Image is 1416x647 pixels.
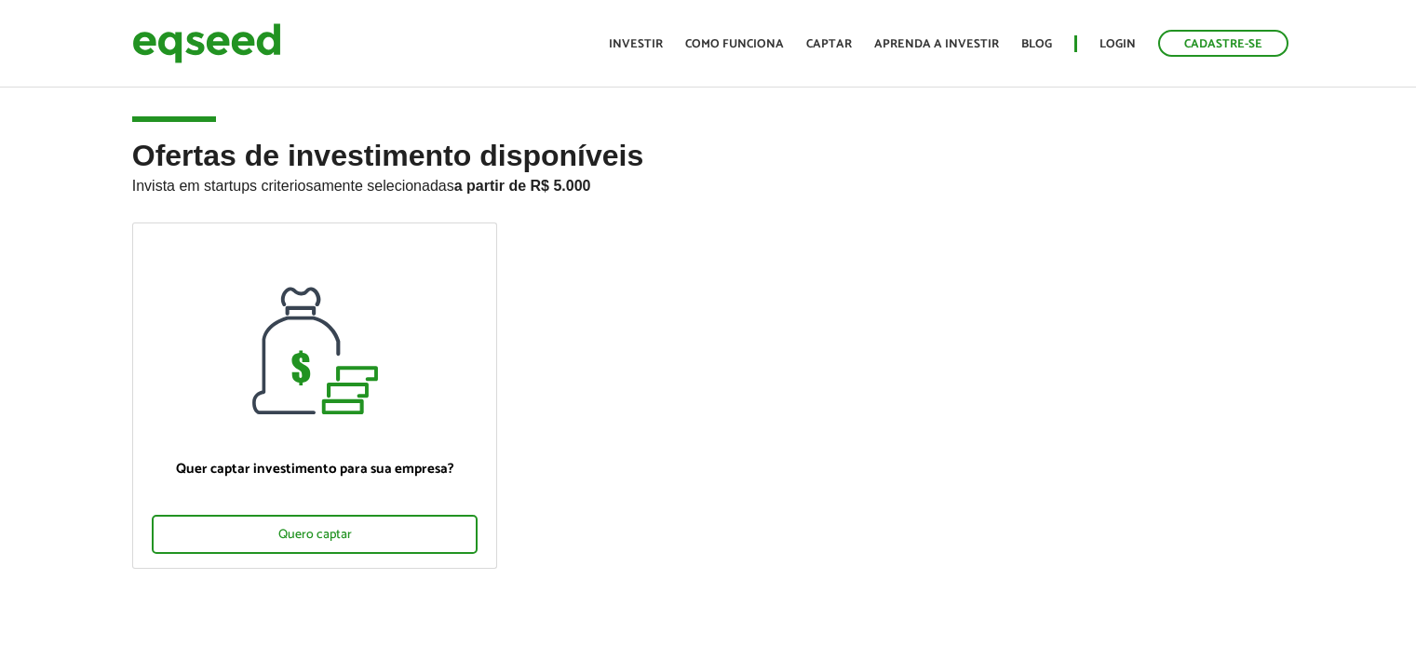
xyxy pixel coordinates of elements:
[132,172,1285,195] p: Invista em startups criteriosamente selecionadas
[874,38,999,50] a: Aprenda a investir
[132,19,281,68] img: EqSeed
[806,38,852,50] a: Captar
[1021,38,1052,50] a: Blog
[1099,38,1136,50] a: Login
[132,140,1285,222] h2: Ofertas de investimento disponíveis
[609,38,663,50] a: Investir
[454,178,591,194] strong: a partir de R$ 5.000
[152,461,479,478] p: Quer captar investimento para sua empresa?
[132,222,498,569] a: Quer captar investimento para sua empresa? Quero captar
[685,38,784,50] a: Como funciona
[1158,30,1288,57] a: Cadastre-se
[152,515,479,554] div: Quero captar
